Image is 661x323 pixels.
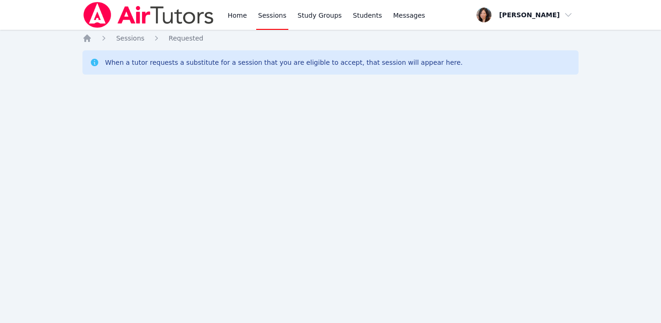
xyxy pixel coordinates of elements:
[393,11,425,20] span: Messages
[169,34,203,42] span: Requested
[116,34,144,43] a: Sessions
[105,58,463,67] div: When a tutor requests a substitute for a session that you are eligible to accept, that session wi...
[116,34,144,42] span: Sessions
[82,2,214,28] img: Air Tutors
[82,34,578,43] nav: Breadcrumb
[169,34,203,43] a: Requested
